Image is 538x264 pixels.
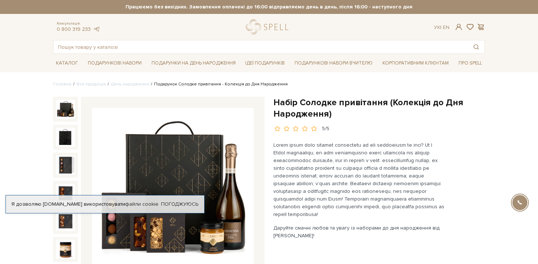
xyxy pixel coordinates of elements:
[456,58,485,69] a: Про Spell
[93,26,100,32] a: telegram
[56,155,75,175] img: Набір Солодке привітання (Колекція до Дня Народження)
[53,4,485,10] strong: Працюємо без вихідних. Замовлення оплачені до 16:00 відправляємо день в день, після 16:00 - насту...
[76,81,106,87] a: Вся продукція
[440,24,441,30] span: |
[242,58,288,69] a: Ідеї подарунків
[380,58,452,69] a: Корпоративним клієнтам
[468,40,485,54] button: Пошук товару у каталозі
[53,58,81,69] a: Каталог
[56,100,75,119] img: Набір Солодке привітання (Колекція до Дня Народження)
[6,201,204,208] div: Я дозволяю [DOMAIN_NAME] використовувати
[111,81,149,87] a: День народження
[56,212,75,231] img: Набір Солодке привітання (Колекція до Дня Народження)
[56,240,75,259] img: Набір Солодке привітання (Колекція до Дня Народження)
[53,40,468,54] input: Пошук товару у каталозі
[161,201,198,208] a: Погоджуюсь
[434,24,449,31] div: Ук
[246,19,292,34] a: logo
[273,97,485,120] h1: Набір Солодке привітання (Колекція до Дня Народження)
[57,26,91,32] a: 0 800 319 233
[125,201,158,207] a: файли cookie
[273,141,445,218] p: Lorem ipsum dolo sitamet consectetu ad eli seddoeiusm te inci? Ut l Etdol magnaaliqu, en adm veni...
[53,81,71,87] a: Головна
[322,125,329,132] div: 5/5
[292,57,376,69] a: Подарункові набори Вчителю
[149,81,288,88] li: Подарунок Солодке привітання - Колекція до Дня Народження
[149,58,239,69] a: Подарунки на День народження
[443,24,449,30] a: En
[56,128,75,147] img: Набір Солодке привітання (Колекція до Дня Народження)
[56,184,75,203] img: Набір Солодке привітання (Колекція до Дня Народження)
[57,21,100,26] span: Консультація:
[273,224,445,239] p: Даруйте смачні любов та увагу із наборами до дня народження від [PERSON_NAME]!
[85,58,145,69] a: Подарункові набори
